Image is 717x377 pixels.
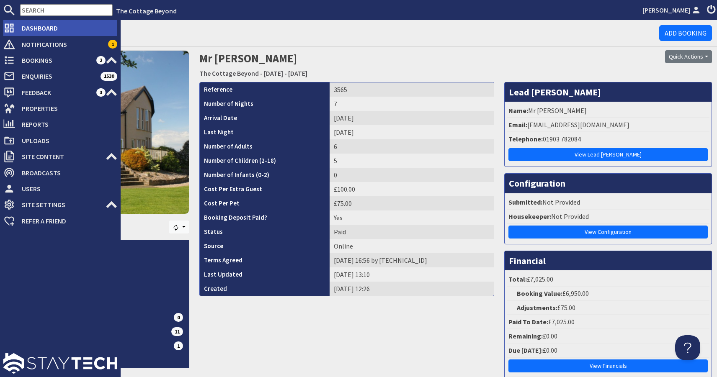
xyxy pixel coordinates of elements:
[330,239,494,253] td: Online
[15,69,101,83] span: Enquiries
[260,69,263,77] span: -
[507,118,709,132] li: [EMAIL_ADDRESS][DOMAIN_NAME]
[330,196,494,210] td: £75.00
[330,82,494,97] td: 3565
[174,341,183,350] span: 1
[507,344,709,358] li: £0.00
[507,272,709,287] li: £7,025.00
[665,50,712,63] button: Quick Actions
[505,174,712,193] h3: Configuration
[200,111,330,125] th: Arrival Date
[517,289,562,297] strong: Booking Value:
[15,150,106,163] span: Site Content
[3,21,117,35] a: Dashboard
[171,327,183,336] span: 11
[101,72,117,80] span: 1530
[200,168,330,182] th: Number of Infants (0-2)
[15,102,117,115] span: Properties
[3,353,117,374] img: staytech_l_w-4e588a39d9fa60e82540d7cfac8cfe4b7147e857d3e8dbdfbd41c59d52db0ec4.svg
[507,329,709,344] li: £0.00
[3,54,117,67] a: Bookings 2
[330,282,494,296] td: [DATE] 12:26
[200,125,330,139] th: Last Night
[517,303,557,312] strong: Adjustments:
[508,106,528,115] strong: Name:
[15,54,96,67] span: Bookings
[507,210,709,224] li: Not Provided
[200,225,330,239] th: Status
[507,301,709,315] li: £75.00
[200,210,330,225] th: Booking Deposit Paid?
[116,7,177,15] a: The Cottage Beyond
[330,139,494,154] td: 6
[508,275,527,283] strong: Total:
[3,150,117,163] a: Site Content
[96,56,106,64] span: 2
[507,104,709,118] li: Mr [PERSON_NAME]
[330,267,494,282] td: [DATE] 13:10
[199,50,538,80] h2: Mr [PERSON_NAME]
[330,210,494,225] td: Yes
[330,97,494,111] td: 7
[330,225,494,239] td: Paid
[200,97,330,111] th: Number of Nights
[200,282,330,296] th: Created
[15,134,117,147] span: Uploads
[200,239,330,253] th: Source
[642,5,702,15] a: [PERSON_NAME]
[508,332,543,340] strong: Remaining:
[15,38,108,51] span: Notifications
[507,315,709,329] li: £7,025.00
[199,69,259,77] a: The Cottage Beyond
[675,335,700,360] iframe: Toggle Customer Support
[508,212,551,221] strong: Housekeeper:
[200,154,330,168] th: Number of Children (2-18)
[330,125,494,139] td: [DATE]
[330,182,494,196] td: £100.00
[508,148,708,161] a: View Lead [PERSON_NAME]
[659,25,712,41] a: Add Booking
[508,226,708,239] a: View Configuration
[200,267,330,282] th: Last Updated
[508,198,542,206] strong: Submitted:
[3,134,117,147] a: Uploads
[15,86,96,99] span: Feedback
[200,139,330,154] th: Number of Adults
[108,40,117,48] span: 1
[330,111,494,125] td: [DATE]
[508,318,548,326] strong: Paid To Date:
[3,118,117,131] a: Reports
[505,82,712,102] h3: Lead [PERSON_NAME]
[330,253,494,267] td: [DATE] 16:56 by [TECHNICAL_ID]
[15,214,117,228] span: Refer a Friend
[15,166,117,180] span: Broadcasts
[174,313,183,321] span: 0
[508,135,543,143] strong: Telephone:
[507,195,709,210] li: Not Provided
[200,82,330,97] th: Reference
[3,86,117,99] a: Feedback 3
[508,121,527,129] strong: Email:
[3,214,117,228] a: Refer a Friend
[20,4,113,16] input: SEARCH
[508,359,708,372] a: View Financials
[200,253,330,267] th: Terms Agreed
[3,102,117,115] a: Properties
[15,198,106,211] span: Site Settings
[3,182,117,195] a: Users
[264,69,307,77] a: [DATE] - [DATE]
[3,198,117,211] a: Site Settings
[3,69,117,83] a: Enquiries 1530
[507,132,709,146] li: 01903 782084
[15,182,117,195] span: Users
[508,346,543,354] strong: Due [DATE]:
[96,88,106,97] span: 3
[200,196,330,210] th: Cost Per Pet
[505,251,712,270] h3: Financial
[3,166,117,180] a: Broadcasts
[15,21,117,35] span: Dashboard
[330,168,494,182] td: 0
[200,182,330,196] th: Cost Per Extra Guest
[507,287,709,301] li: £6,950.00
[15,118,117,131] span: Reports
